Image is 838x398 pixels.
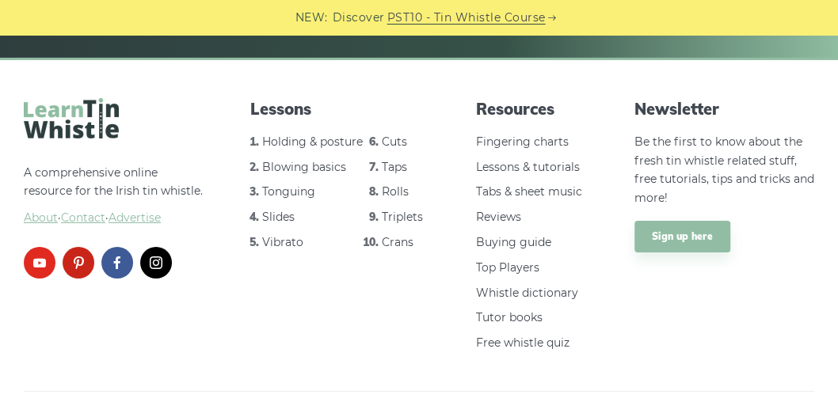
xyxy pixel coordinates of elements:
a: Holding & posture [262,135,363,149]
a: Tabs & sheet music [476,184,582,199]
span: Contact [61,210,105,225]
a: Sign up here [634,221,730,252]
a: Cuts [382,135,407,149]
a: Whistle dictionary [476,286,578,300]
a: Top Players [476,260,539,275]
span: Discover [333,9,385,27]
span: Lessons [250,98,430,120]
a: Lessons & tutorials [476,160,580,174]
a: Crans [382,235,413,249]
span: Advertise [109,210,161,225]
a: PST10 - Tin Whistle Course [387,9,546,27]
a: Fingering charts [476,135,569,149]
span: NEW: [295,9,328,27]
a: Vibrato [262,235,303,249]
a: Tutor books [476,310,543,324]
a: Free whistle quiz [476,335,569,350]
span: · [24,209,204,228]
a: Slides [262,210,295,224]
a: Contact·Advertise [61,210,161,225]
a: facebook [101,247,133,279]
img: LearnTinWhistle.com [24,98,119,138]
a: pinterest [63,247,94,279]
a: Blowing basics [262,160,346,174]
a: Taps [382,160,407,174]
a: instagram [140,247,172,279]
span: Resources [476,98,588,120]
a: Tonguing [262,184,315,199]
a: Reviews [476,210,521,224]
a: Triplets [382,210,423,224]
a: Rolls [382,184,409,199]
p: A comprehensive online resource for the Irish tin whistle. [24,164,204,228]
span: Newsletter [634,98,814,120]
p: Be the first to know about the fresh tin whistle related stuff, free tutorials, tips and tricks a... [634,133,814,208]
a: About [24,210,58,225]
a: Buying guide [476,235,551,249]
a: youtube [24,247,55,279]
